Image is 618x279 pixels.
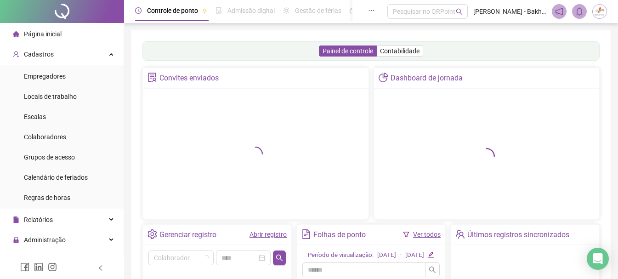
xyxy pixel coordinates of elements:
span: Admissão digital [227,7,275,14]
span: filter [403,231,409,238]
div: [DATE] [377,251,396,260]
span: lock [13,237,19,243]
span: Cadastros [24,51,54,58]
div: - [400,251,402,260]
div: Dashboard de jornada [391,70,463,86]
span: loading [203,255,209,261]
span: notification [555,7,563,16]
span: file-done [215,7,222,14]
span: Gestão de férias [295,7,341,14]
span: linkedin [34,262,43,272]
span: Grupos de acesso [24,154,75,161]
div: Convites enviados [159,70,219,86]
span: file [13,216,19,223]
a: Ver todos [413,231,441,238]
span: [PERSON_NAME] - Bakhita Cha Decorações LTDA [473,6,546,17]
span: Exportações [24,256,60,264]
span: setting [147,229,157,239]
span: bell [575,7,584,16]
span: user-add [13,51,19,57]
span: loading [477,147,496,165]
span: file-text [301,229,311,239]
span: Painel de controle [323,47,373,55]
span: pushpin [202,8,207,14]
div: Folhas de ponto [313,227,366,243]
span: solution [147,73,157,82]
div: Open Intercom Messenger [587,248,609,270]
span: left [97,265,104,271]
span: Regras de horas [24,194,70,201]
span: loading [248,146,264,162]
span: Relatórios [24,216,53,223]
span: search [456,8,463,15]
span: dashboard [350,7,356,14]
span: clock-circle [135,7,142,14]
span: Empregadores [24,73,66,80]
div: [DATE] [405,251,424,260]
span: pie-chart [379,73,388,82]
span: instagram [48,262,57,272]
span: sun [283,7,289,14]
span: Página inicial [24,30,62,38]
span: Controle de ponto [147,7,198,14]
span: Locais de trabalho [24,93,77,100]
span: Colaboradores [24,133,66,141]
span: edit [428,251,434,257]
span: Calendário de feriados [24,174,88,181]
span: home [13,31,19,37]
a: Abrir registro [249,231,287,238]
span: Contabilidade [380,47,420,55]
span: ellipsis [368,7,374,14]
span: Escalas [24,113,46,120]
span: Administração [24,236,66,244]
span: search [429,266,436,273]
div: Gerenciar registro [159,227,216,243]
div: Período de visualização: [308,251,374,260]
img: 59075 [593,5,607,18]
div: Últimos registros sincronizados [467,227,569,243]
span: team [455,229,465,239]
span: facebook [20,262,29,272]
span: search [276,254,283,262]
